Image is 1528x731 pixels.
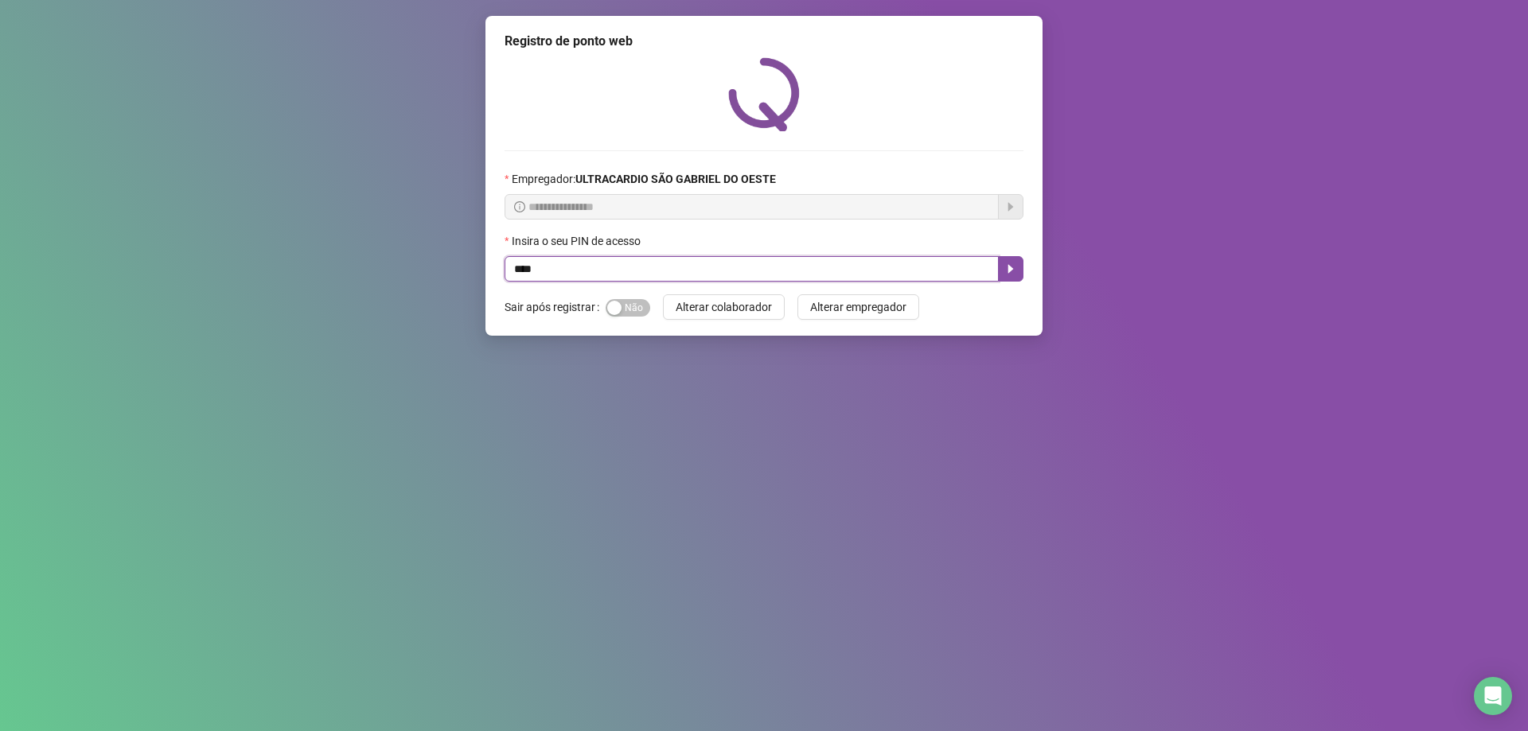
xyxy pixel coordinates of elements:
button: Alterar empregador [797,294,919,320]
span: Alterar colaborador [676,298,772,316]
span: info-circle [514,201,525,212]
button: Alterar colaborador [663,294,785,320]
span: Alterar empregador [810,298,906,316]
img: QRPoint [728,57,800,131]
span: caret-right [1004,262,1017,275]
strong: ULTRACARDIO SÃO GABRIEL DO OESTE [575,173,776,185]
span: Empregador : [512,170,776,188]
div: Registro de ponto web [505,32,1023,51]
label: Insira o seu PIN de acesso [505,232,651,250]
div: Open Intercom Messenger [1474,677,1512,715]
label: Sair após registrar [505,294,606,320]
